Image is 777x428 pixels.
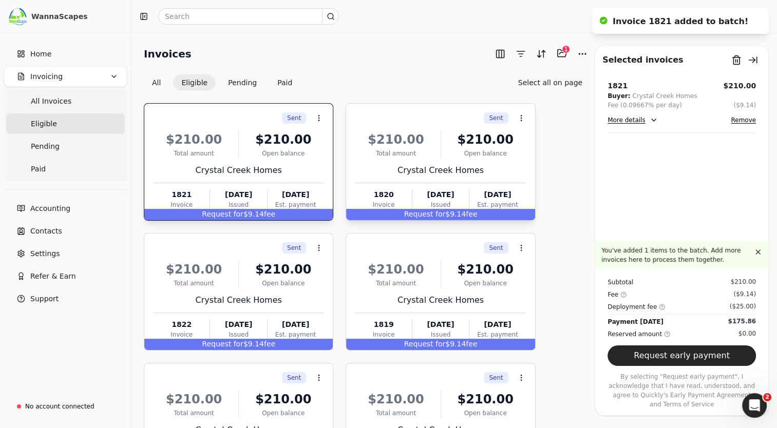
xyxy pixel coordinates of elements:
div: [DATE] [412,189,469,200]
div: 1821 [608,81,628,91]
button: Request early payment [608,345,756,366]
div: Est. payment [268,200,324,209]
div: $210.00 [355,260,436,279]
span: fee [264,210,275,218]
button: $210.00 [723,81,756,91]
div: $210.00 [445,130,526,149]
div: Invoice [355,200,411,209]
iframe: Intercom live chat [742,393,767,418]
span: Request for [202,340,243,348]
span: Sent [489,113,503,123]
div: [DATE] [412,319,469,330]
span: fee [264,340,275,348]
span: Sent [287,243,301,252]
a: Contacts [4,221,127,241]
span: Support [30,294,59,304]
button: Paid [269,74,300,91]
div: Crystal Creek Homes [632,91,697,101]
div: Issued [412,330,469,339]
div: [DATE] [210,189,267,200]
span: Settings [30,248,60,259]
div: Reserved amount [608,329,670,339]
a: No account connected [4,397,127,416]
span: Home [30,49,51,60]
div: $210.00 [355,130,436,149]
button: Support [4,288,127,309]
span: Sent [489,243,503,252]
p: You've added 1 items to the batch. Add more invoices here to process them together. [601,246,752,264]
span: Request for [404,210,446,218]
div: Invoice [154,200,210,209]
div: 1821 [154,189,210,200]
button: Refer & Earn [4,266,127,286]
div: Crystal Creek Homes [154,294,324,306]
div: [DATE] [210,319,267,330]
div: $9.14 [144,209,333,220]
button: Sort [533,46,549,62]
div: WannaScapes [31,11,122,22]
div: [DATE] [469,189,525,200]
span: Invoicing [30,71,63,82]
button: Pending [220,74,265,91]
div: ($25.00) [730,302,756,311]
button: Remove [731,114,756,126]
span: Sent [287,113,301,123]
div: 1820 [355,189,411,200]
div: Total amount [355,149,436,158]
a: Paid [6,159,125,179]
div: Open balance [445,149,526,158]
div: $9.14 [346,209,535,220]
div: $210.00 [243,390,324,408]
div: $210.00 [154,390,234,408]
span: Request for [404,340,446,348]
div: $9.14 [144,339,333,350]
span: Sent [287,373,301,382]
div: Crystal Creek Homes [355,294,525,306]
h2: Invoices [144,46,192,62]
span: Request for [202,210,243,218]
div: Total amount [154,408,234,418]
div: Payment [DATE] [608,317,664,327]
div: $210.00 [154,130,234,149]
span: fee [466,210,477,218]
div: Selected invoices [602,54,683,66]
div: $175.86 [728,317,756,326]
div: 1819 [355,319,411,330]
span: All Invoices [31,96,71,107]
button: More [574,46,591,62]
div: Open balance [445,408,526,418]
div: Est. payment [268,330,324,339]
span: Sent [489,373,503,382]
div: Crystal Creek Homes [154,164,324,177]
div: Fee [608,289,627,300]
a: Home [4,44,127,64]
div: Deployment fee [608,302,665,312]
div: $210.00 [445,260,526,279]
div: [DATE] [268,319,324,330]
span: Refer & Earn [30,271,76,282]
div: Issued [210,200,267,209]
div: $0.00 [738,329,756,338]
span: fee [466,340,477,348]
div: Total amount [355,279,436,288]
div: $210.00 [355,390,436,408]
div: Open balance [243,149,324,158]
button: All [144,74,169,91]
div: Open balance [445,279,526,288]
a: Settings [4,243,127,264]
span: Pending [31,141,60,152]
p: By selecting "Request early payment", I acknowledge that I have read, understood, and agree to Qu... [608,372,756,409]
div: $210.00 [243,260,324,279]
span: Accounting [30,203,70,214]
button: Select all on page [510,74,591,91]
span: 2 [763,393,771,401]
div: 1822 [154,319,210,330]
div: Invoice [154,330,210,339]
span: Eligible [31,119,57,129]
button: Batch (1) [554,45,570,62]
div: ($9.14) [733,101,756,110]
div: 1 [562,45,570,53]
div: Open balance [243,408,324,418]
div: $210.00 [243,130,324,149]
div: Subtotal [608,277,633,287]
